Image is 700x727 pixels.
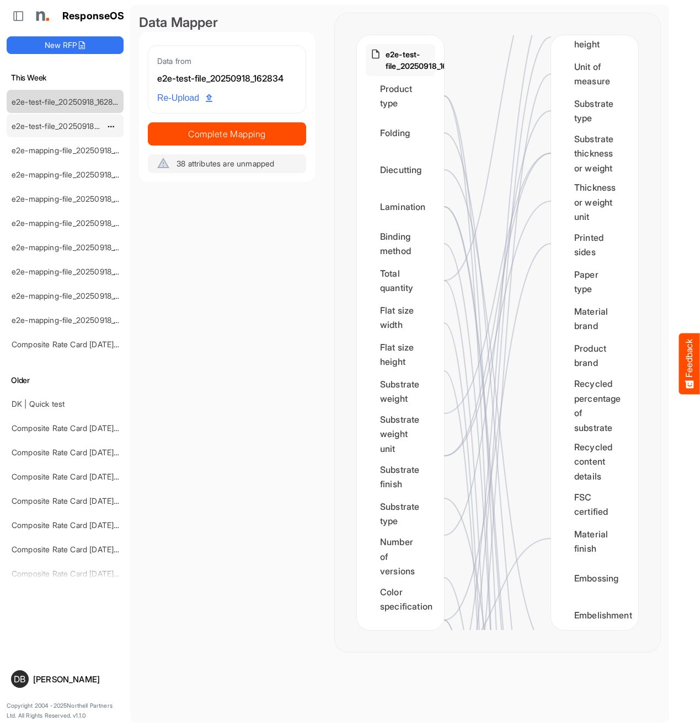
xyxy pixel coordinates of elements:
span: 38 attributes are unmapped [177,159,274,168]
button: Feedback [679,333,700,394]
div: Substrate weight unit [366,411,435,457]
div: Number of versions [366,534,435,579]
button: Complete Mapping [148,122,306,146]
div: Binding method [366,227,435,261]
div: Paper type [560,265,629,299]
div: Data Mapper [139,13,315,32]
img: Northell [30,5,52,27]
div: Unit of measure [560,57,629,91]
div: Diecutting [366,153,435,187]
a: Composite Rate Card [DATE]_smaller [12,423,142,433]
a: e2e-mapping-file_20250918_153815 [12,291,137,300]
a: e2e-mapping-file_20250918_155033 [12,194,140,203]
div: e2e-test-file_20250918_162834 [157,72,297,86]
div: Substrate finish [366,460,435,494]
div: FSC certified [560,487,629,521]
div: Substrate weight [366,374,435,408]
div: Embossing [560,561,629,595]
div: Material brand [560,301,629,336]
a: e2e-mapping-file_20250918_153934 [12,267,140,276]
div: Finishing [366,619,435,653]
p: Copyright 2004 - 2025 Northell Partners Ltd. All Rights Reserved. v 1.1.0 [7,701,124,720]
a: DK | Quick test [12,399,65,408]
a: e2e-mapping-file_20250918_162533 [12,146,139,155]
div: Recycled percentage of substrate [560,375,629,436]
div: Product type [366,79,435,113]
div: Finish height [560,20,629,54]
div: Thickness or weight unit [560,179,629,225]
a: e2e-mapping-file_20250918_154853 [12,218,140,228]
div: Material finish [560,524,629,558]
a: Composite Rate Card [DATE] mapping test_deleted [12,496,192,505]
a: e2e-mapping-file_20250918_145238 [12,315,140,325]
button: dropdownbutton [105,121,116,132]
a: Composite Rate Card [DATE] mapping test_deleted [12,340,192,349]
a: Composite Rate Card [DATE] mapping test [12,545,162,554]
button: New RFP [7,36,124,54]
div: Lamination [366,190,435,224]
div: Substrate type [366,497,435,531]
span: Complete Mapping [148,126,306,142]
h6: This Week [7,72,124,84]
div: Color specification [366,582,435,616]
h6: Older [7,374,124,386]
a: Composite Rate Card [DATE] mapping test_deleted [12,472,192,481]
div: Flat size height [366,337,435,371]
div: Total quantity [366,263,435,298]
div: Embelishment [560,598,629,632]
p: e2e-test-file_20250918_162834 [386,49,467,72]
a: e2e-mapping-file_20250918_154753 [12,243,139,252]
span: DB [14,675,25,683]
a: e2e-test-file_20250918_162734 [12,121,122,131]
div: Recycled content details [560,439,629,484]
a: Composite Rate Card [DATE] mapping test_deleted [12,520,192,530]
div: Data from [157,55,297,67]
a: Re-Upload [153,88,217,109]
a: e2e-test-file_20250918_162834 [12,97,122,106]
div: Flat size width [366,300,435,335]
div: Folding [366,116,435,150]
div: [PERSON_NAME] [33,675,119,683]
span: Re-Upload [157,91,212,105]
div: Printed sides [560,228,629,262]
div: Substrate thickness or weight [560,131,629,176]
a: e2e-mapping-file_20250918_155226 [12,170,139,179]
div: Substrate type [560,94,629,128]
h1: ResponseOS [62,10,125,22]
div: Product brand [560,338,629,373]
a: Composite Rate Card [DATE] mapping test_deleted [12,448,192,457]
